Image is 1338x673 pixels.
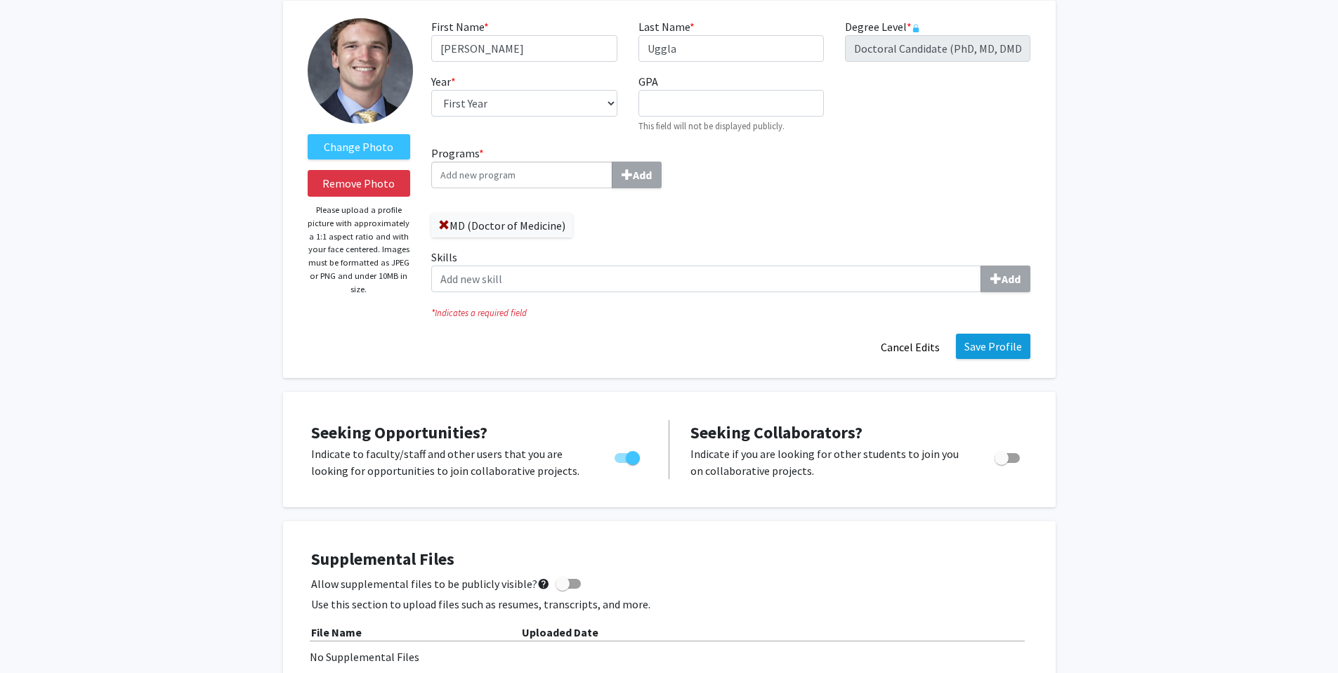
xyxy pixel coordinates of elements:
input: SkillsAdd [431,266,981,292]
p: Use this section to upload files such as resumes, transcripts, and more. [311,596,1028,613]
label: Last Name [638,18,695,35]
p: Indicate if you are looking for other students to join you on collaborative projects. [690,445,968,479]
label: Year [431,73,456,90]
small: This field will not be displayed publicly. [638,120,785,131]
input: Programs*Add [431,162,612,188]
label: Skills [431,249,1030,292]
b: Uploaded Date [522,625,598,639]
b: Add [633,168,652,182]
mat-icon: help [537,575,550,592]
div: Toggle [609,445,648,466]
div: Toggle [989,445,1028,466]
img: Profile Picture [308,18,413,124]
p: Indicate to faculty/staff and other users that you are looking for opportunities to join collabor... [311,445,588,479]
p: Please upload a profile picture with approximately a 1:1 aspect ratio and with your face centered... [308,204,411,296]
button: Cancel Edits [872,334,949,360]
iframe: Chat [11,610,60,662]
label: Degree Level [845,18,920,35]
label: GPA [638,73,658,90]
label: ChangeProfile Picture [308,134,411,159]
i: Indicates a required field [431,306,1030,320]
label: First Name [431,18,489,35]
label: MD (Doctor of Medicine) [431,214,572,237]
span: Seeking Collaborators? [690,422,863,443]
svg: This information is provided and automatically updated by Thomas Jefferson University and is not ... [912,24,920,32]
div: No Supplemental Files [310,648,1029,665]
b: File Name [311,625,362,639]
button: Save Profile [956,334,1030,359]
span: Allow supplemental files to be publicly visible? [311,575,550,592]
button: Remove Photo [308,170,411,197]
button: Programs* [612,162,662,188]
b: Add [1002,272,1021,286]
span: Seeking Opportunities? [311,422,487,443]
h4: Supplemental Files [311,549,1028,570]
button: Skills [980,266,1030,292]
label: Programs [431,145,721,188]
